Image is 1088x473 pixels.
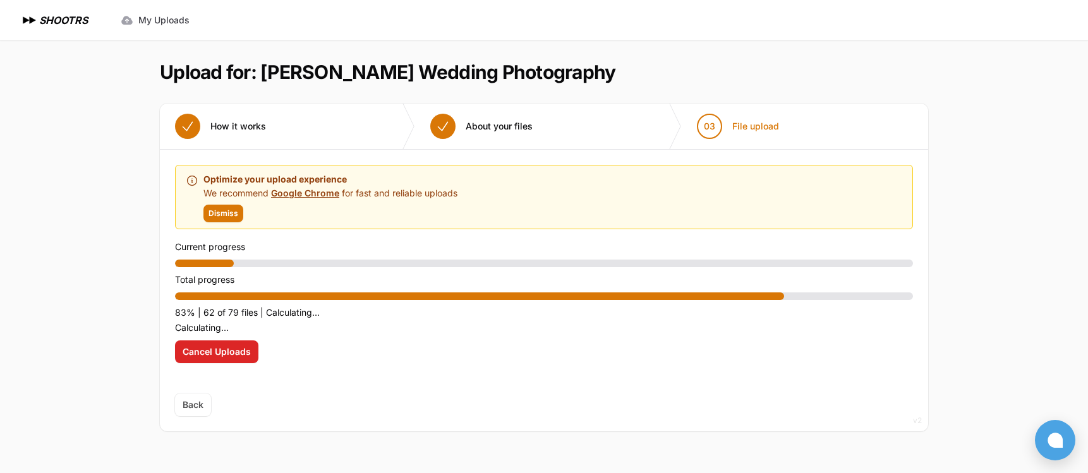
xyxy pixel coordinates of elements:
[113,9,197,32] a: My Uploads
[704,120,715,133] span: 03
[160,61,615,83] h1: Upload for: [PERSON_NAME] Wedding Photography
[209,208,238,219] span: Dismiss
[175,305,913,320] p: 83% | 62 of 79 files | Calculating...
[175,340,258,363] button: Cancel Uploads
[20,13,88,28] a: SHOOTRS SHOOTRS
[203,172,457,187] p: Optimize your upload experience
[1035,420,1075,460] button: Open chat window
[160,104,281,149] button: How it works
[210,120,266,133] span: How it works
[271,188,339,198] a: Google Chrome
[732,120,779,133] span: File upload
[203,205,243,222] button: Dismiss
[175,320,913,335] p: Calculating...
[466,120,533,133] span: About your files
[175,272,913,287] p: Total progress
[39,13,88,28] h1: SHOOTRS
[183,345,251,358] span: Cancel Uploads
[20,13,39,28] img: SHOOTRS
[682,104,794,149] button: 03 File upload
[203,187,457,200] p: We recommend for fast and reliable uploads
[913,413,922,428] div: v2
[138,14,190,27] span: My Uploads
[175,239,913,254] p: Current progress
[415,104,548,149] button: About your files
